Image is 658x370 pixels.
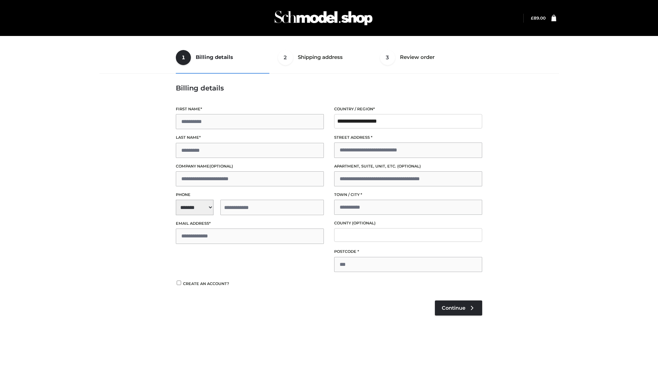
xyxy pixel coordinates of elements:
[435,300,482,316] a: Continue
[209,164,233,169] span: (optional)
[334,248,482,255] label: Postcode
[442,305,465,311] span: Continue
[397,164,421,169] span: (optional)
[176,84,482,92] h3: Billing details
[334,106,482,112] label: Country / Region
[176,281,182,285] input: Create an account?
[176,192,324,198] label: Phone
[176,134,324,141] label: Last name
[531,15,534,21] span: £
[176,163,324,170] label: Company name
[334,220,482,226] label: County
[352,221,376,225] span: (optional)
[531,15,546,21] a: £89.00
[183,281,229,286] span: Create an account?
[176,106,324,112] label: First name
[176,220,324,227] label: Email address
[272,4,375,32] img: Schmodel Admin 964
[531,15,546,21] bdi: 89.00
[334,134,482,141] label: Street address
[334,192,482,198] label: Town / City
[334,163,482,170] label: Apartment, suite, unit, etc.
